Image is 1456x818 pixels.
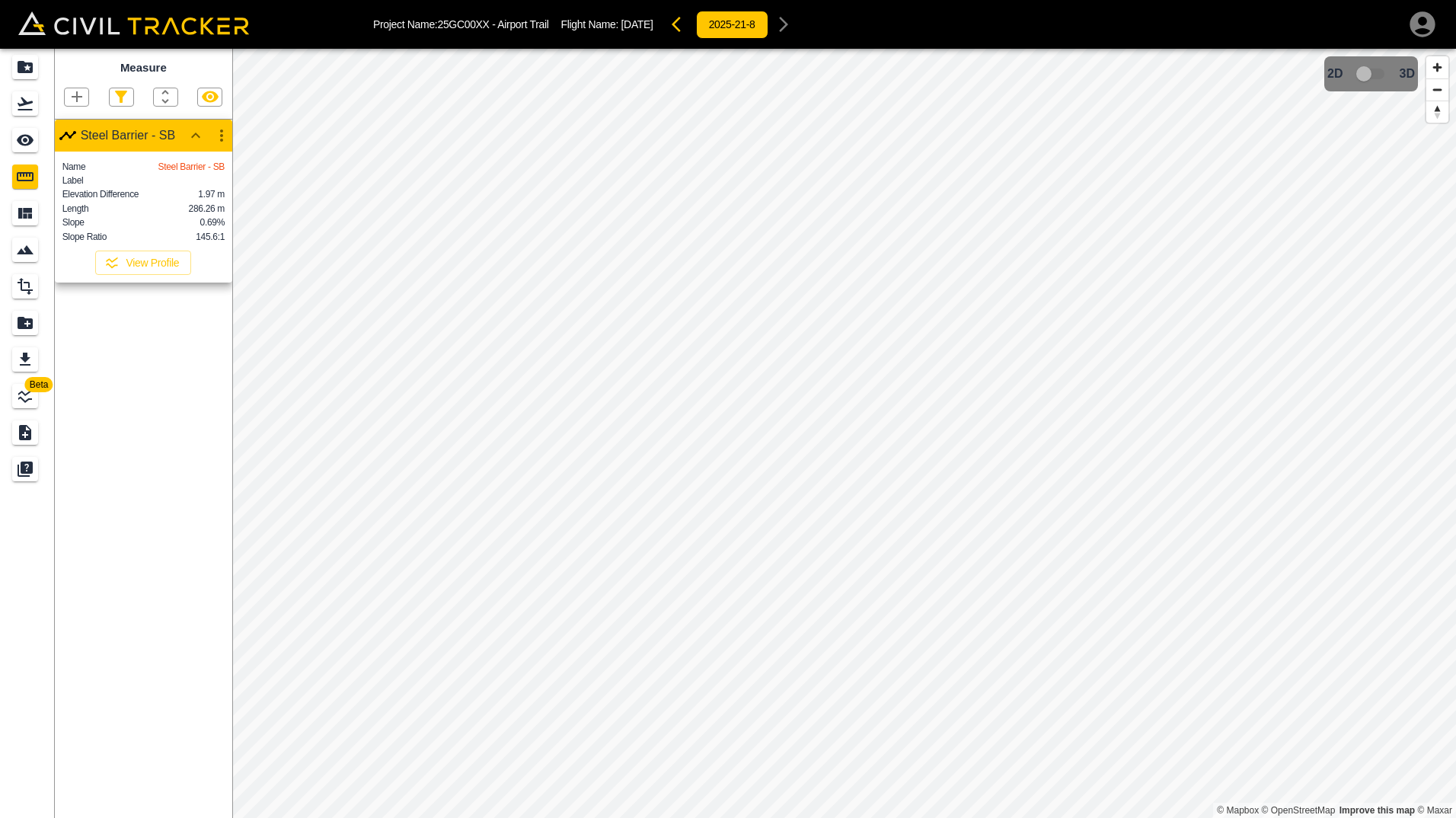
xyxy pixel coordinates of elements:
[1417,805,1452,816] a: Maxar
[373,18,549,30] p: Project Name: 25GC00XX - Airport Trail
[1217,805,1259,816] a: Mapbox
[1262,805,1336,816] a: OpenStreetMap
[232,49,1456,818] canvas: Map
[18,11,249,35] img: Civil Tracker
[1400,67,1415,81] span: 3D
[1327,67,1343,81] span: 2D
[1426,78,1448,101] button: Zoom out
[696,11,768,39] button: 2025-21-8
[1349,59,1394,88] span: 3D model not uploaded yet
[1339,805,1415,816] a: Map feedback
[561,18,653,30] p: Flight Name:
[1426,56,1448,78] button: Zoom in
[1426,101,1448,123] button: Reset bearing to north
[621,18,653,30] span: [DATE]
